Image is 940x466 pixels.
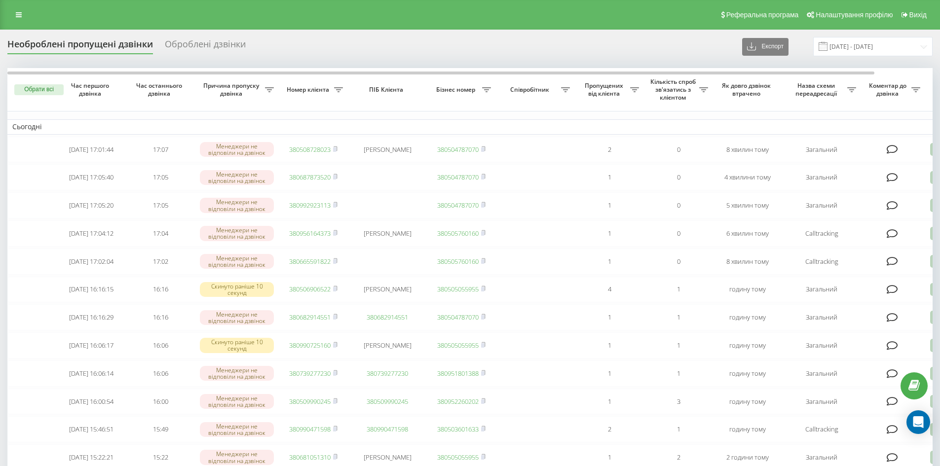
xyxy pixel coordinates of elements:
[57,277,126,303] td: [DATE] 16:16:15
[501,86,561,94] span: Співробітник
[575,360,644,387] td: 1
[200,282,274,297] div: Скинуто раніше 10 секунд
[200,142,274,157] div: Менеджери не відповіли на дзвінок
[200,450,274,465] div: Менеджери не відповіли на дзвінок
[866,82,911,97] span: Коментар до дзвінка
[289,397,331,406] a: 380509990245
[782,304,861,330] td: Загальний
[289,201,331,210] a: 380992923113
[437,313,479,322] a: 380504787070
[289,341,331,350] a: 380990725160
[348,220,427,247] td: [PERSON_NAME]
[575,137,644,163] td: 2
[644,220,713,247] td: 0
[126,192,195,218] td: 17:05
[575,249,644,275] td: 1
[713,220,782,247] td: 6 хвилин тому
[649,78,699,101] span: Кількість спроб зв'язатись з клієнтом
[782,416,861,442] td: Calltracking
[126,249,195,275] td: 17:02
[200,198,274,213] div: Менеджери не відповіли на дзвінок
[909,11,927,19] span: Вихід
[57,192,126,218] td: [DATE] 17:05:20
[437,229,479,238] a: 380505760160
[713,360,782,387] td: годину тому
[289,229,331,238] a: 380956164373
[65,82,118,97] span: Час першого дзвінка
[575,277,644,303] td: 4
[200,170,274,185] div: Менеджери не відповіли на дзвінок
[57,304,126,330] td: [DATE] 16:16:29
[57,137,126,163] td: [DATE] 17:01:44
[713,332,782,358] td: годину тому
[289,369,331,378] a: 380739277230
[200,82,265,97] span: Причина пропуску дзвінка
[816,11,893,19] span: Налаштування профілю
[644,332,713,358] td: 1
[348,137,427,163] td: [PERSON_NAME]
[7,39,153,54] div: Необроблені пропущені дзвінки
[782,164,861,190] td: Загальний
[126,164,195,190] td: 17:05
[713,277,782,303] td: годину тому
[713,249,782,275] td: 8 хвилин тому
[57,416,126,442] td: [DATE] 15:46:51
[713,164,782,190] td: 4 хвилини тому
[644,416,713,442] td: 1
[787,82,847,97] span: Назва схеми переадресації
[200,226,274,241] div: Менеджери не відповіли на дзвінок
[200,338,274,353] div: Скинуто раніше 10 секунд
[126,304,195,330] td: 16:16
[289,453,331,462] a: 380681051310
[575,220,644,247] td: 1
[437,173,479,181] a: 380504787070
[14,84,64,95] button: Обрати всі
[126,277,195,303] td: 16:16
[126,332,195,358] td: 16:06
[644,137,713,163] td: 0
[437,369,479,378] a: 380951801388
[644,360,713,387] td: 1
[289,425,331,433] a: 380990471598
[437,201,479,210] a: 380504787070
[289,173,331,181] a: 380687873520
[289,313,331,322] a: 380682914551
[367,397,408,406] a: 380509990245
[713,416,782,442] td: годину тому
[782,192,861,218] td: Загальний
[200,366,274,381] div: Менеджери не відповіли на дзвінок
[348,277,427,303] td: [PERSON_NAME]
[644,249,713,275] td: 0
[289,285,331,293] a: 380506906522
[57,389,126,415] td: [DATE] 16:00:54
[713,389,782,415] td: годину тому
[57,220,126,247] td: [DATE] 17:04:12
[782,220,861,247] td: Calltracking
[126,220,195,247] td: 17:04
[580,82,630,97] span: Пропущених від клієнта
[575,192,644,218] td: 1
[782,277,861,303] td: Загальний
[575,389,644,415] td: 1
[200,394,274,409] div: Менеджери не відповіли на дзвінок
[782,360,861,387] td: Загальний
[575,332,644,358] td: 1
[782,137,861,163] td: Загальний
[437,145,479,154] a: 380504787070
[437,453,479,462] a: 380505055955
[713,192,782,218] td: 5 хвилин тому
[437,397,479,406] a: 380952260202
[57,164,126,190] td: [DATE] 17:05:40
[57,249,126,275] td: [DATE] 17:02:04
[289,257,331,266] a: 380665591822
[782,332,861,358] td: Загальний
[713,304,782,330] td: годину тому
[126,137,195,163] td: 17:07
[200,254,274,269] div: Менеджери не відповіли на дзвінок
[644,304,713,330] td: 1
[289,145,331,154] a: 380508728023
[575,304,644,330] td: 1
[348,332,427,358] td: [PERSON_NAME]
[165,39,246,54] div: Оброблені дзвінки
[437,425,479,433] a: 380503601633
